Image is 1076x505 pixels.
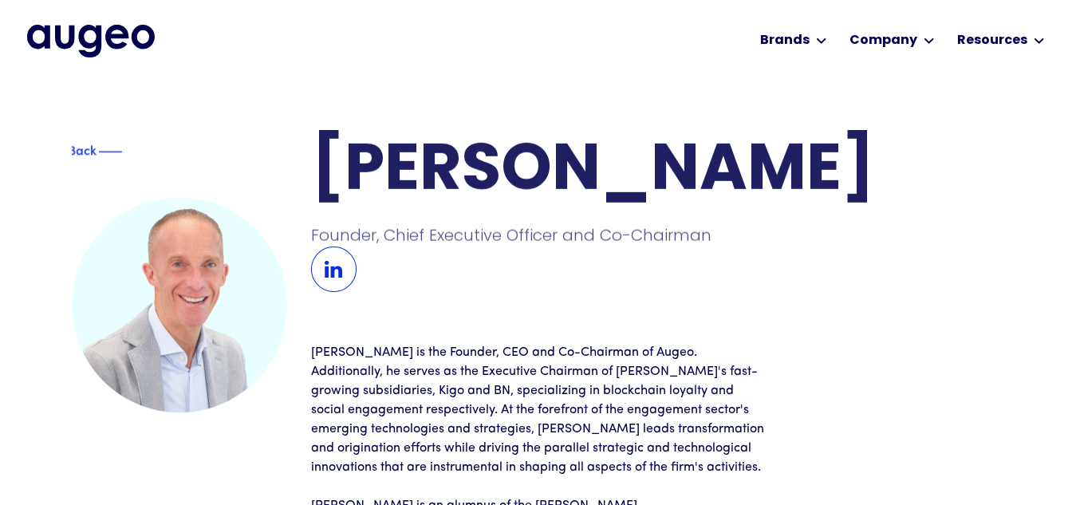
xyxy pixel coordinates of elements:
[98,142,122,161] img: Blue decorative line
[311,140,1005,205] h1: [PERSON_NAME]
[849,31,917,50] div: Company
[68,140,97,159] div: Back
[311,224,771,247] div: Founder, Chief Executive Officer and Co-Chairman
[72,143,140,160] a: Blue text arrowBackBlue decorative line
[27,25,155,57] img: Augeo's full logo in midnight blue.
[311,343,766,477] p: [PERSON_NAME] is the Founder, CEO and Co-Chairman of Augeo. Additionally, he serves as the Execut...
[957,31,1027,50] div: Resources
[27,25,155,57] a: home
[311,477,766,496] p: ‍
[760,31,810,50] div: Brands
[311,247,357,292] img: LinkedIn Icon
